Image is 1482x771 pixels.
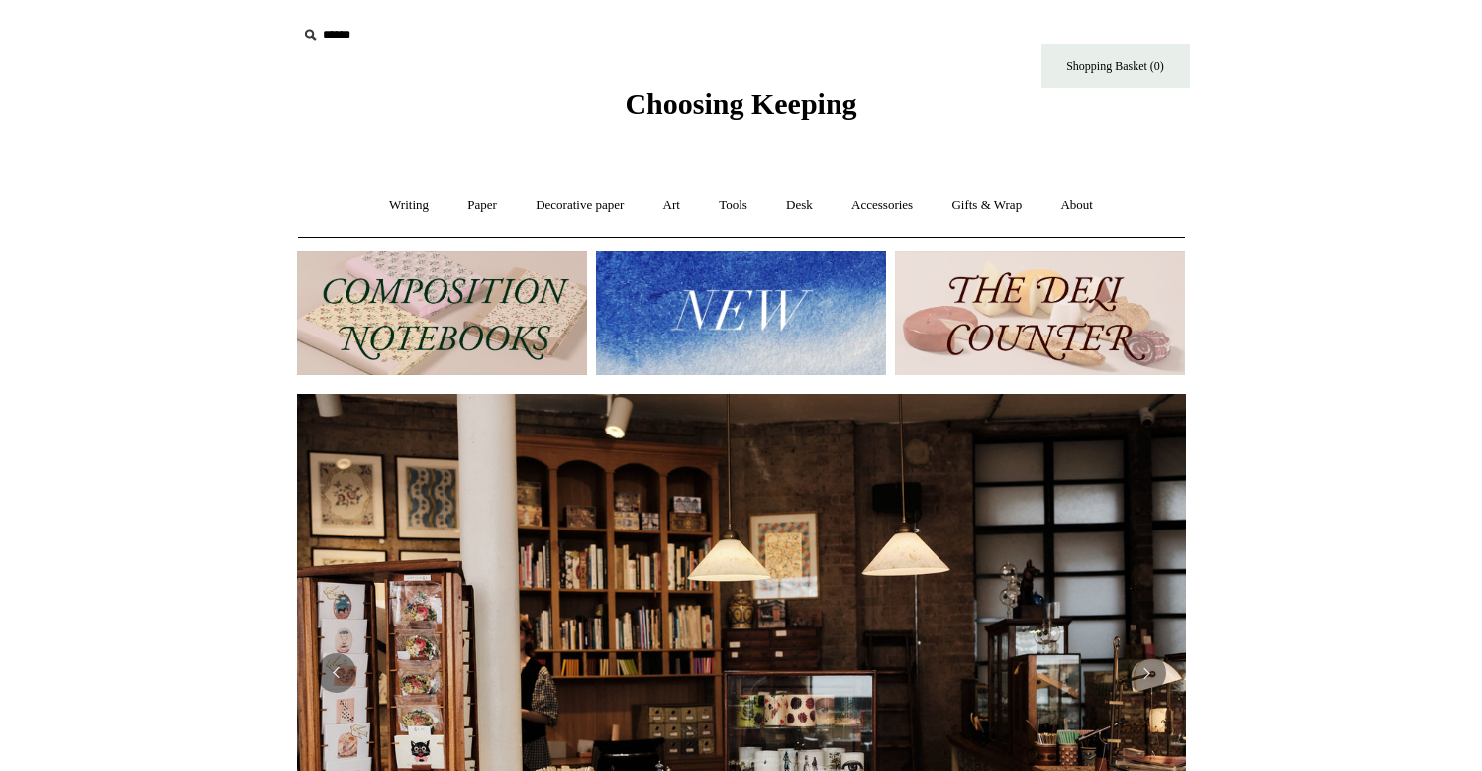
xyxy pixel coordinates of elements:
a: About [1042,179,1111,232]
a: Decorative paper [518,179,642,232]
a: Shopping Basket (0) [1041,44,1190,88]
a: Art [645,179,698,232]
img: 202302 Composition ledgers.jpg__PID:69722ee6-fa44-49dd-a067-31375e5d54ec [297,251,587,375]
a: Tools [701,179,765,232]
a: Paper [449,179,515,232]
a: Accessories [834,179,931,232]
button: Previous [317,653,356,693]
a: Gifts & Wrap [934,179,1039,232]
a: Writing [371,179,446,232]
button: Next [1127,653,1166,693]
a: Choosing Keeping [625,103,856,117]
img: New.jpg__PID:f73bdf93-380a-4a35-bcfe-7823039498e1 [596,251,886,375]
span: Choosing Keeping [625,87,856,120]
a: Desk [768,179,831,232]
img: The Deli Counter [895,251,1185,375]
